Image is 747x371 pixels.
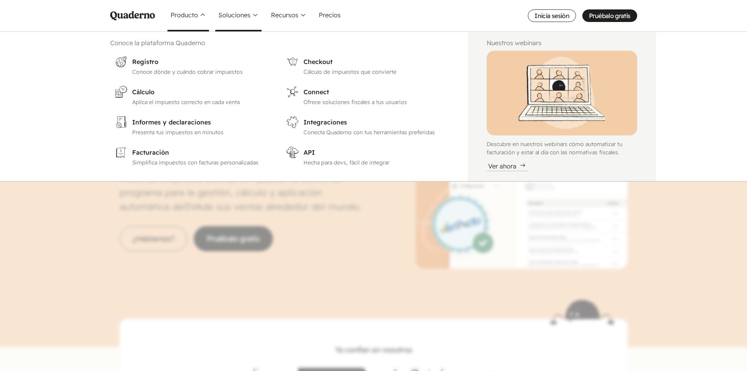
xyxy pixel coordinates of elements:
[282,51,449,81] a: CheckoutCálculo de impuestos que convierte
[132,148,268,157] h3: Facturación
[304,57,444,66] h3: Checkout
[304,128,444,137] p: Conecta Quaderno con tus herramientas preferidas
[132,68,268,76] p: Conoce dónde y cuándo cobrar impuestos
[282,141,449,172] a: APIHecha para devs, fácil de integrar
[304,148,444,157] h3: API
[487,51,637,135] img: Illustration of Qoodle giving a webinar
[487,51,637,171] a: Illustration of Qoodle giving a webinarDescubre en nuestros webinars cómo automatizar tu facturac...
[282,111,449,141] a: IntegracionesConecta Quaderno con tus herramientas preferidas
[304,98,444,106] p: Ofrece soluciones fiscales a tus usuarios
[304,68,444,76] p: Cálculo de impuestos que convierte
[110,81,273,111] a: CálculoAplica el impuesto correcto en cada venta
[132,98,268,106] p: Aplica el impuesto correcto en cada venta
[304,117,444,127] h3: Integraciones
[132,87,268,97] h3: Cálculo
[487,161,527,171] div: Ver ahora
[110,111,273,141] a: Informes y declaracionesPresenta tus impuestos en minutos
[304,159,444,167] p: Hecha para devs, fácil de integrar
[132,159,268,167] p: Simplifica impuestos con facturas personalizadas
[528,9,576,22] a: Inicia sesión
[304,87,444,97] h3: Connect
[132,128,268,137] p: Presenta tus impuestos en minutos
[487,140,637,157] p: Descubre en nuestros webinars cómo automatizar tu facturación y estar al día con las normativas f...
[110,38,449,48] h2: Conoce la plataforma Quaderno
[110,51,273,81] a: RegistroConoce dónde y cuándo cobrar impuestos
[282,81,449,111] a: ConnectOfrece soluciones fiscales a tus usuarios
[132,117,268,127] h3: Informes y declaraciones
[487,38,637,48] h2: Nuestros webinars
[582,9,637,22] a: Pruébalo gratis
[132,57,268,66] h3: Registro
[110,141,273,172] a: FacturaciónSimplifica impuestos con facturas personalizadas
